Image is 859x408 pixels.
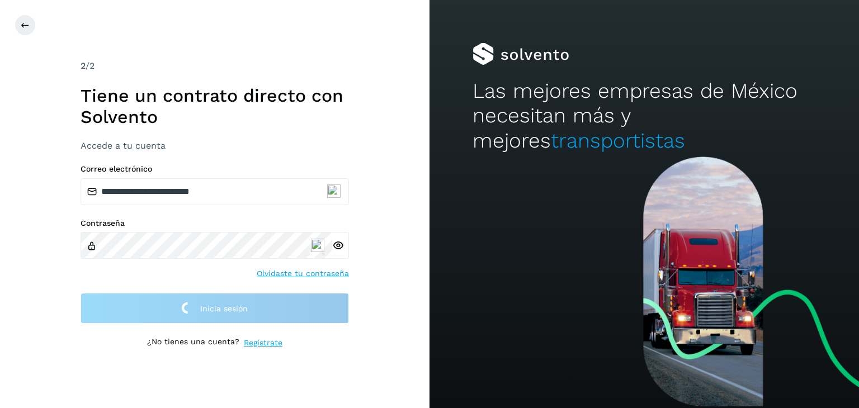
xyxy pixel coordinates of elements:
img: npw-badge-icon-locked.svg [311,239,324,252]
p: ¿No tienes una cuenta? [147,337,239,349]
div: /2 [81,59,349,73]
span: 2 [81,60,86,71]
h1: Tiene un contrato directo con Solvento [81,85,349,128]
a: Olvidaste tu contraseña [257,268,349,279]
button: Inicia sesión [81,293,349,324]
span: Inicia sesión [200,305,248,312]
label: Correo electrónico [81,164,349,174]
h3: Accede a tu cuenta [81,140,349,151]
label: Contraseña [81,219,349,228]
img: npw-badge-icon-locked.svg [327,184,341,198]
span: transportistas [551,129,685,153]
a: Regístrate [244,337,282,349]
h2: Las mejores empresas de México necesitan más y mejores [473,79,816,153]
